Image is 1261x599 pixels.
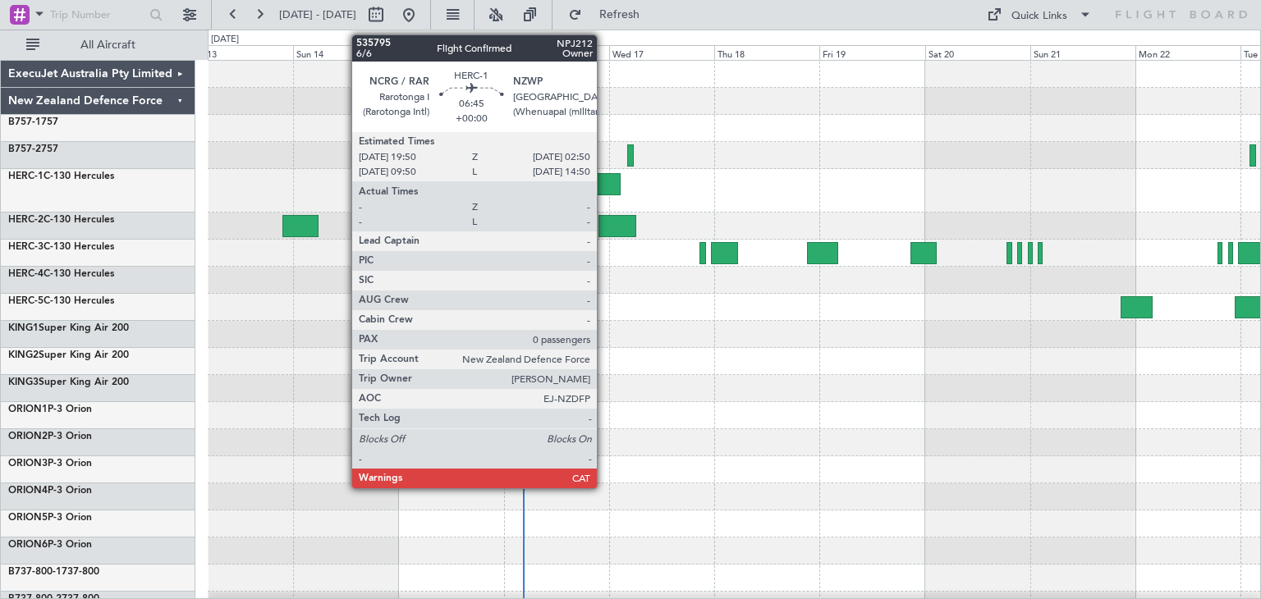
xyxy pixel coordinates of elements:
[8,117,58,127] a: B757-1757
[188,45,293,60] div: Sat 13
[8,513,48,523] span: ORION5
[925,45,1030,60] div: Sat 20
[8,377,129,387] a: KING3Super King Air 200
[714,45,819,60] div: Thu 18
[8,486,92,496] a: ORION4P-3 Orion
[8,350,129,360] a: KING2Super King Air 200
[293,45,398,60] div: Sun 14
[609,45,714,60] div: Wed 17
[8,432,48,441] span: ORION2
[211,33,239,47] div: [DATE]
[8,540,48,550] span: ORION6
[8,459,48,469] span: ORION3
[8,215,114,225] a: HERC-2C-130 Hercules
[8,350,39,360] span: KING2
[8,171,114,181] a: HERC-1C-130 Hercules
[8,513,92,523] a: ORION5P-3 Orion
[8,144,41,154] span: B757-2
[8,269,44,279] span: HERC-4
[8,117,41,127] span: B757-1
[8,171,44,181] span: HERC-1
[8,215,44,225] span: HERC-2
[979,2,1100,28] button: Quick Links
[8,459,92,469] a: ORION3P-3 Orion
[398,45,503,60] div: Mon 15
[8,540,92,550] a: ORION6P-3 Orion
[8,405,92,414] a: ORION1P-3 Orion
[8,567,62,577] span: B737-800-1
[8,432,92,441] a: ORION2P-3 Orion
[8,296,114,306] a: HERC-5C-130 Hercules
[43,39,173,51] span: All Aircraft
[585,9,654,21] span: Refresh
[279,7,356,22] span: [DATE] - [DATE]
[8,242,114,252] a: HERC-3C-130 Hercules
[8,405,48,414] span: ORION1
[8,323,39,333] span: KING1
[1011,8,1067,25] div: Quick Links
[1135,45,1240,60] div: Mon 22
[8,323,129,333] a: KING1Super King Air 200
[819,45,924,60] div: Fri 19
[8,567,99,577] a: B737-800-1737-800
[561,2,659,28] button: Refresh
[8,242,44,252] span: HERC-3
[8,377,39,387] span: KING3
[8,144,58,154] a: B757-2757
[504,45,609,60] div: Tue 16
[18,32,178,58] button: All Aircraft
[1030,45,1135,60] div: Sun 21
[8,486,48,496] span: ORION4
[8,269,114,279] a: HERC-4C-130 Hercules
[50,2,144,27] input: Trip Number
[8,296,44,306] span: HERC-5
